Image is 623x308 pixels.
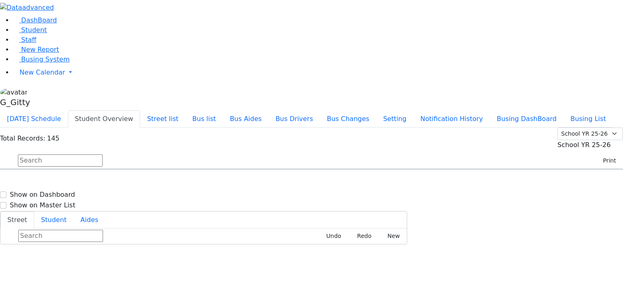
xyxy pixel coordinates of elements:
[21,46,59,53] span: New Report
[376,110,413,128] button: Setting
[557,141,611,149] span: School YR 25-26
[564,110,613,128] button: Busing List
[74,211,105,229] button: Aides
[0,229,407,244] div: Street
[10,190,75,200] label: Show on Dashboard
[185,110,223,128] button: Bus list
[13,16,57,24] a: DashBoard
[348,230,375,242] button: Redo
[317,230,345,242] button: Undo
[320,110,376,128] button: Bus Changes
[13,46,59,53] a: New Report
[68,110,140,128] button: Student Overview
[47,134,59,142] span: 145
[269,110,320,128] button: Bus Drivers
[13,36,36,44] a: Staff
[34,211,74,229] button: Student
[223,110,268,128] button: Bus Aides
[21,55,70,63] span: Busing System
[13,26,47,34] a: Student
[13,55,70,63] a: Busing System
[10,200,75,210] label: Show on Master List
[18,154,103,167] input: Search
[490,110,564,128] button: Busing DashBoard
[18,230,103,242] input: Search
[21,36,36,44] span: Staff
[593,154,620,167] button: Print
[557,128,623,140] select: Default select example
[0,211,34,229] button: Street
[378,230,404,242] button: New
[21,16,57,24] span: DashBoard
[21,26,47,34] span: Student
[140,110,185,128] button: Street list
[413,110,490,128] button: Notification History
[13,64,623,81] a: New Calendar
[20,68,65,76] span: New Calendar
